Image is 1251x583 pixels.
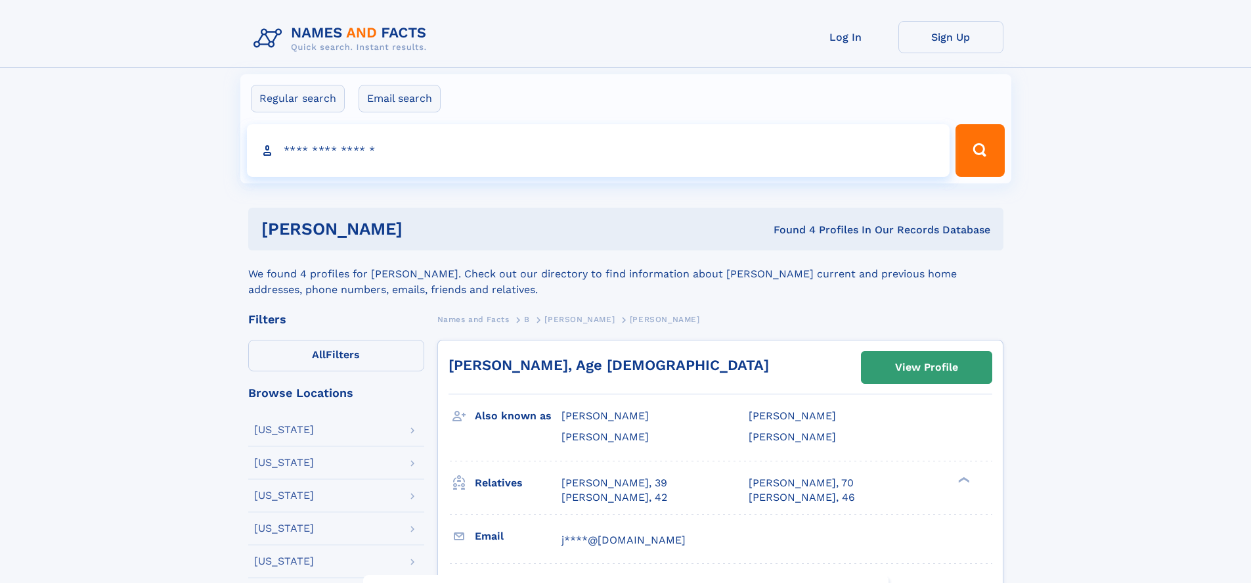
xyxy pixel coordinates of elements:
[251,85,345,112] label: Regular search
[544,311,615,327] a: [PERSON_NAME]
[475,525,561,548] h3: Email
[955,475,971,484] div: ❯
[254,457,314,468] div: [US_STATE]
[749,409,836,422] span: [PERSON_NAME]
[895,352,958,383] div: View Profile
[261,221,588,237] h1: [PERSON_NAME]
[437,311,510,327] a: Names and Facts
[588,223,990,237] div: Found 4 Profiles In Our Records Database
[630,315,700,324] span: [PERSON_NAME]
[561,409,649,422] span: [PERSON_NAME]
[247,124,950,177] input: search input
[254,490,314,501] div: [US_STATE]
[248,314,424,325] div: Filters
[248,250,1003,298] div: We found 4 profiles for [PERSON_NAME]. Check out our directory to find information about [PERSON_...
[248,21,437,57] img: Logo Names and Facts
[475,472,561,494] h3: Relatives
[248,387,424,399] div: Browse Locations
[312,348,326,361] span: All
[561,490,667,505] a: [PERSON_NAME], 42
[449,357,769,373] a: [PERSON_NAME], Age [DEMOGRAPHIC_DATA]
[254,556,314,567] div: [US_STATE]
[793,21,898,53] a: Log In
[254,425,314,435] div: [US_STATE]
[862,352,992,383] a: View Profile
[749,476,854,490] a: [PERSON_NAME], 70
[254,523,314,534] div: [US_STATE]
[544,315,615,324] span: [PERSON_NAME]
[561,431,649,443] span: [PERSON_NAME]
[898,21,1003,53] a: Sign Up
[749,490,855,505] a: [PERSON_NAME], 46
[248,340,424,371] label: Filters
[524,311,530,327] a: B
[955,124,1004,177] button: Search Button
[749,431,836,443] span: [PERSON_NAME]
[524,315,530,324] span: B
[359,85,441,112] label: Email search
[475,405,561,427] h3: Also known as
[561,476,667,490] a: [PERSON_NAME], 39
